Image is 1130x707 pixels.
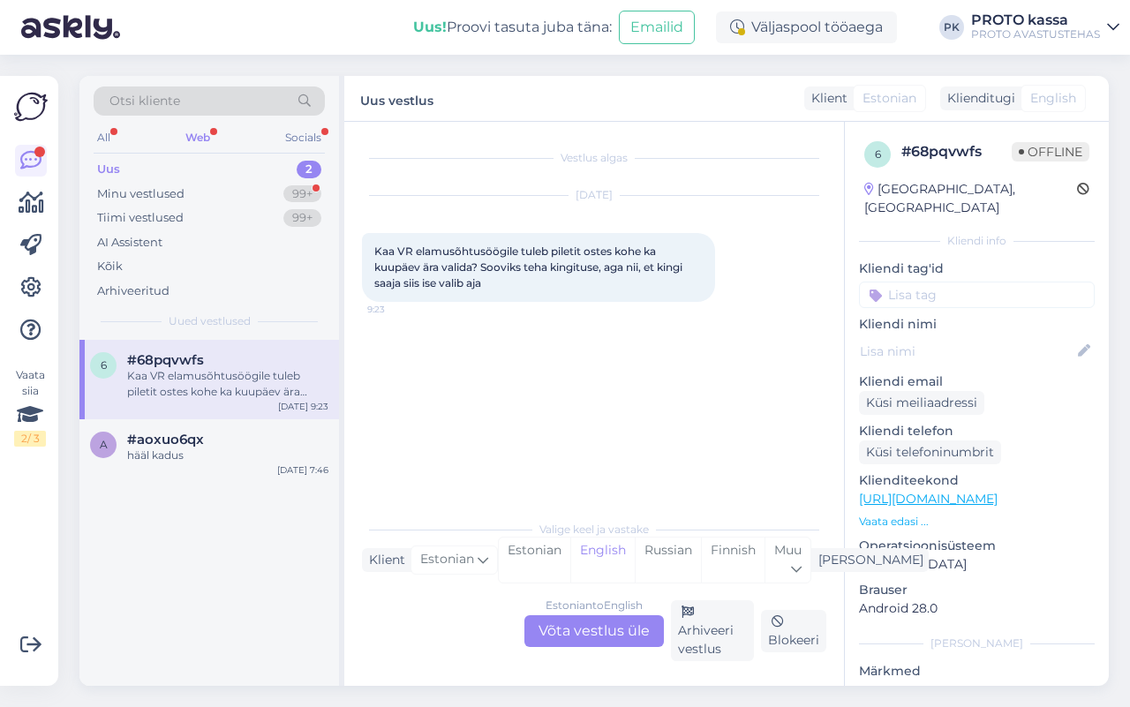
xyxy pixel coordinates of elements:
[546,598,643,613] div: Estonian to English
[277,463,328,477] div: [DATE] 7:46
[811,551,923,569] div: [PERSON_NAME]
[101,358,107,372] span: 6
[97,258,123,275] div: Kõik
[859,372,1095,391] p: Kliendi email
[297,161,321,178] div: 2
[875,147,881,161] span: 6
[367,303,433,316] span: 9:23
[1030,89,1076,108] span: English
[109,92,180,110] span: Otsi kliente
[864,180,1077,217] div: [GEOGRAPHIC_DATA], [GEOGRAPHIC_DATA]
[362,522,826,538] div: Valige keel ja vastake
[282,126,325,149] div: Socials
[97,185,185,203] div: Minu vestlused
[859,537,1095,555] p: Operatsioonisüsteem
[97,234,162,252] div: AI Assistent
[524,615,664,647] div: Võta vestlus üle
[360,86,433,110] label: Uus vestlus
[94,126,114,149] div: All
[413,17,612,38] div: Proovi tasuta juba täna:
[182,126,214,149] div: Web
[859,599,1095,618] p: Android 28.0
[635,538,701,583] div: Russian
[859,636,1095,651] div: [PERSON_NAME]
[860,342,1074,361] input: Lisa nimi
[362,551,405,569] div: Klient
[859,282,1095,308] input: Lisa tag
[14,431,46,447] div: 2 / 3
[127,432,204,448] span: #aoxuo6qx
[14,367,46,447] div: Vaata siia
[283,185,321,203] div: 99+
[859,555,1095,574] p: [MEDICAL_DATA]
[374,244,685,290] span: Kaa VR elamusõhtusöögile tuleb piletit ostes kohe ka kuupäev ära valida? Sooviks teha kingituse, ...
[859,491,998,507] a: [URL][DOMAIN_NAME]
[971,27,1100,41] div: PROTO AVASTUSTEHAS
[169,313,251,329] span: Uued vestlused
[701,538,765,583] div: Finnish
[671,600,754,661] div: Arhiveeri vestlus
[859,581,1095,599] p: Brauser
[127,368,328,400] div: Kaa VR elamusõhtusöögile tuleb piletit ostes kohe ka kuupäev ära valida? Sooviks teha kingituse, ...
[804,89,847,108] div: Klient
[97,209,184,227] div: Tiimi vestlused
[619,11,695,44] button: Emailid
[362,187,826,203] div: [DATE]
[859,391,984,415] div: Küsi meiliaadressi
[971,13,1119,41] a: PROTO kassaPROTO AVASTUSTEHAS
[570,538,635,583] div: English
[859,471,1095,490] p: Klienditeekond
[413,19,447,35] b: Uus!
[97,161,120,178] div: Uus
[499,538,570,583] div: Estonian
[859,422,1095,440] p: Kliendi telefon
[14,90,48,124] img: Askly Logo
[420,550,474,569] span: Estonian
[901,141,1012,162] div: # 68pqvwfs
[774,542,802,558] span: Muu
[971,13,1100,27] div: PROTO kassa
[283,209,321,227] div: 99+
[859,233,1095,249] div: Kliendi info
[97,282,169,300] div: Arhiveeritud
[859,315,1095,334] p: Kliendi nimi
[859,259,1095,278] p: Kliendi tag'id
[859,514,1095,530] p: Vaata edasi ...
[939,15,964,40] div: PK
[859,440,1001,464] div: Küsi telefoninumbrit
[761,610,826,652] div: Blokeeri
[278,400,328,413] div: [DATE] 9:23
[716,11,897,43] div: Väljaspool tööaega
[127,352,204,368] span: #68pqvwfs
[100,438,108,451] span: a
[127,448,328,463] div: hääl kadus
[859,662,1095,681] p: Märkmed
[940,89,1015,108] div: Klienditugi
[863,89,916,108] span: Estonian
[362,150,826,166] div: Vestlus algas
[1012,142,1089,162] span: Offline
